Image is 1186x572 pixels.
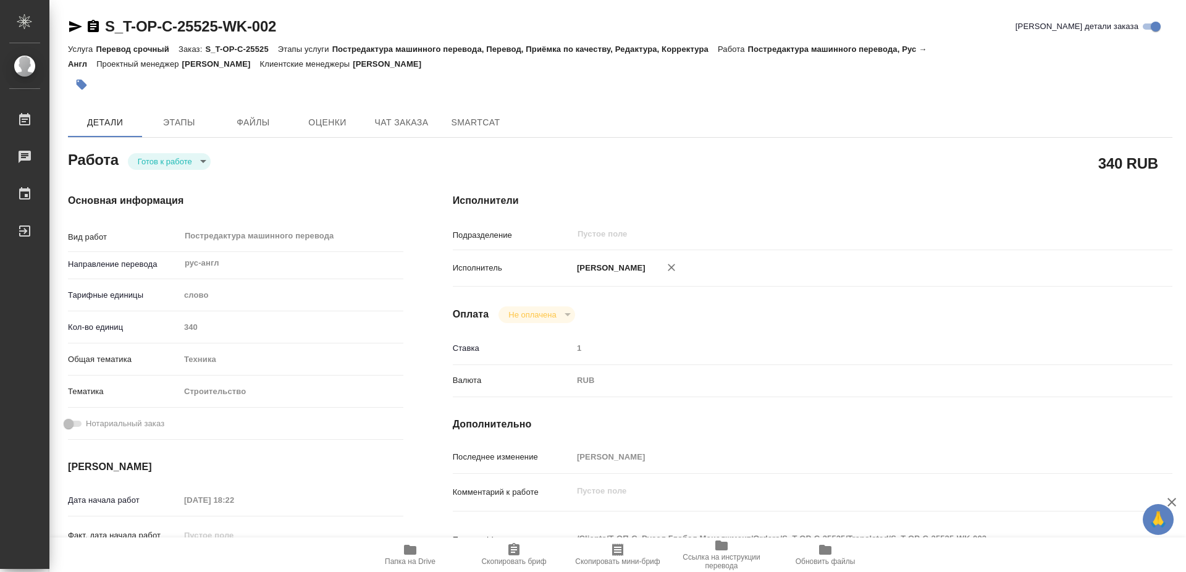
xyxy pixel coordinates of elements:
p: [PERSON_NAME] [353,59,431,69]
span: 🙏 [1148,507,1169,532]
span: Детали [75,115,135,130]
p: Тарифные единицы [68,289,180,301]
p: Заказ: [179,44,205,54]
p: Подразделение [453,229,573,242]
h4: Исполнители [453,193,1172,208]
input: Пустое поле [573,448,1112,466]
div: Строительство [180,381,403,402]
h4: Оплата [453,307,489,322]
p: Ставка [453,342,573,355]
h4: [PERSON_NAME] [68,460,403,474]
span: Обновить файлы [796,557,856,566]
h4: Дополнительно [453,417,1172,432]
span: Скопировать бриф [481,557,546,566]
span: SmartCat [446,115,505,130]
p: Постредактура машинного перевода, Перевод, Приёмка по качеству, Редактура, Корректура [332,44,718,54]
button: Скопировать бриф [462,537,566,572]
p: S_T-OP-C-25525 [205,44,277,54]
button: 🙏 [1143,504,1174,535]
p: Исполнитель [453,262,573,274]
button: Скопировать ссылку для ЯМессенджера [68,19,83,34]
button: Удалить исполнителя [658,254,685,281]
p: Клиентские менеджеры [260,59,353,69]
p: Проектный менеджер [96,59,182,69]
h4: Основная информация [68,193,403,208]
div: Готов к работе [128,153,211,170]
p: Валюта [453,374,573,387]
span: Оценки [298,115,357,130]
span: Папка на Drive [385,557,435,566]
p: Комментарий к работе [453,486,573,498]
span: Скопировать мини-бриф [575,557,660,566]
span: [PERSON_NAME] детали заказа [1016,20,1138,33]
div: слово [180,285,403,306]
button: Скопировать ссылку [86,19,101,34]
textarea: /Clients/Т-ОП-С_Русал Глобал Менеджмент/Orders/S_T-OP-C-25525/Translated/S_T-OP-C-25525-WK-002 [573,528,1112,549]
p: Вид работ [68,231,180,243]
input: Пустое поле [180,526,288,544]
div: Готов к работе [498,306,574,323]
input: Пустое поле [576,227,1083,242]
p: Направление перевода [68,258,180,271]
button: Добавить тэг [68,71,95,98]
p: Кол-во единиц [68,321,180,334]
input: Пустое поле [573,339,1112,357]
p: Тематика [68,385,180,398]
p: Путь на drive [453,534,573,546]
span: Чат заказа [372,115,431,130]
p: Дата начала работ [68,494,180,507]
div: RUB [573,370,1112,391]
p: Факт. дата начала работ [68,529,180,542]
div: Техника [180,349,403,370]
button: Не оплачена [505,309,560,320]
span: Ссылка на инструкции перевода [677,553,766,570]
p: Услуга [68,44,96,54]
button: Скопировать мини-бриф [566,537,670,572]
a: S_T-OP-C-25525-WK-002 [105,18,276,35]
p: Работа [718,44,748,54]
span: Нотариальный заказ [86,418,164,430]
button: Обновить файлы [773,537,877,572]
input: Пустое поле [180,491,288,509]
h2: Работа [68,148,119,170]
span: Этапы [149,115,209,130]
button: Папка на Drive [358,537,462,572]
p: [PERSON_NAME] [573,262,646,274]
p: Последнее изменение [453,451,573,463]
p: Этапы услуги [278,44,332,54]
button: Ссылка на инструкции перевода [670,537,773,572]
h2: 340 RUB [1098,153,1158,174]
p: Перевод срочный [96,44,179,54]
p: [PERSON_NAME] [182,59,260,69]
span: Файлы [224,115,283,130]
input: Пустое поле [180,318,403,336]
p: Общая тематика [68,353,180,366]
button: Готов к работе [134,156,196,167]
